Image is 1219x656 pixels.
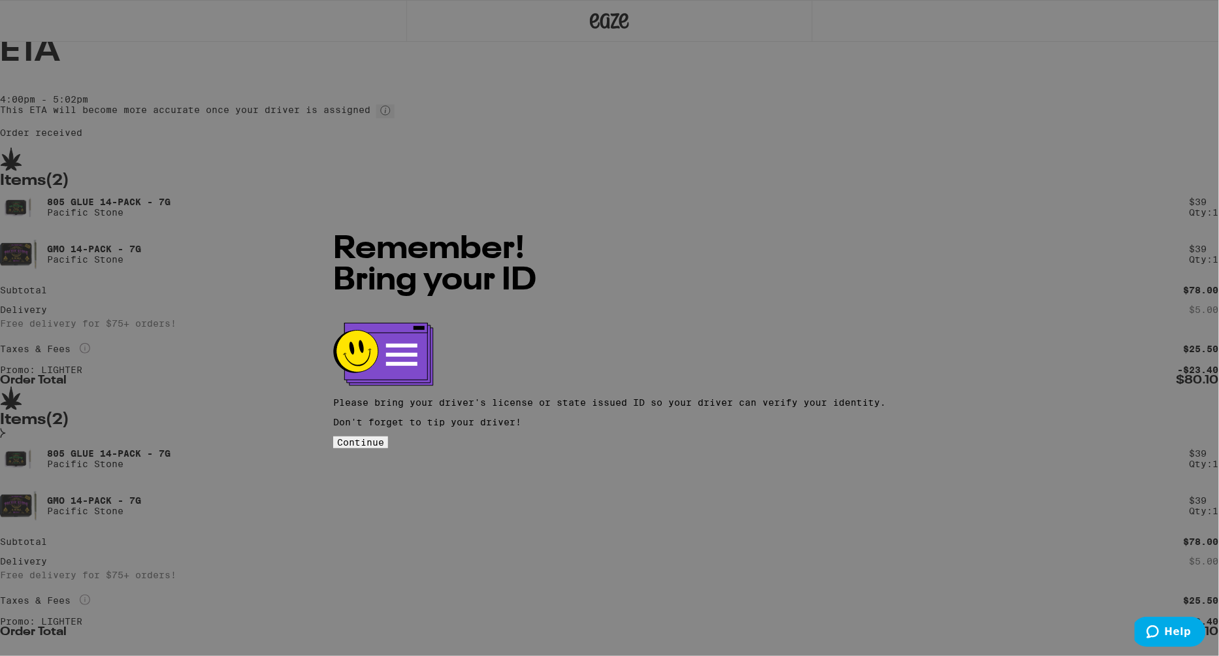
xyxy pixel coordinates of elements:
[333,436,388,448] button: Continue
[333,234,536,297] span: Remember! Bring your ID
[1135,617,1206,649] iframe: Opens a widget where you can find more information
[333,397,886,408] p: Please bring your driver's license or state issued ID so your driver can verify your identity.
[333,417,886,427] p: Don't forget to tip your driver!
[337,437,384,448] span: Continue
